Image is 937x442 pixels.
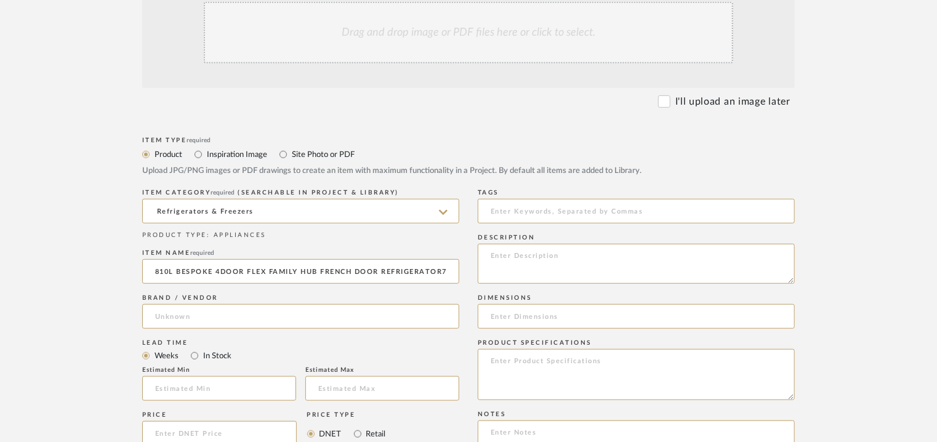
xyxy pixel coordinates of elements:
[478,189,795,196] div: Tags
[206,148,267,161] label: Inspiration Image
[153,349,179,363] label: Weeks
[675,94,790,109] label: I'll upload an image later
[478,304,795,329] input: Enter Dimensions
[142,249,459,257] div: Item name
[142,376,296,401] input: Estimated Min
[142,339,459,347] div: Lead Time
[187,137,211,143] span: required
[478,234,795,241] div: Description
[153,148,182,161] label: Product
[305,376,459,401] input: Estimated Max
[202,349,231,363] label: In Stock
[305,366,459,374] div: Estimated Max
[142,294,459,302] div: Brand / Vendor
[142,231,459,240] div: PRODUCT TYPE
[142,348,459,363] mat-radio-group: Select item type
[478,339,795,347] div: Product Specifications
[142,366,296,374] div: Estimated Min
[142,411,297,419] div: Price
[318,427,342,441] label: DNET
[478,199,795,223] input: Enter Keywords, Separated by Commas
[142,137,795,144] div: Item Type
[142,199,459,223] input: Type a category to search and select
[478,294,795,302] div: Dimensions
[307,411,386,419] div: Price Type
[211,190,235,196] span: required
[142,189,459,196] div: ITEM CATEGORY
[142,147,795,162] mat-radio-group: Select item type
[478,411,795,418] div: Notes
[191,250,215,256] span: required
[291,148,355,161] label: Site Photo or PDF
[365,427,386,441] label: Retail
[142,165,795,177] div: Upload JPG/PNG images or PDF drawings to create an item with maximum functionality in a Project. ...
[142,259,459,284] input: Enter Name
[207,232,266,238] span: : APPLIANCES
[142,304,459,329] input: Unknown
[238,190,400,196] span: (Searchable in Project & Library)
